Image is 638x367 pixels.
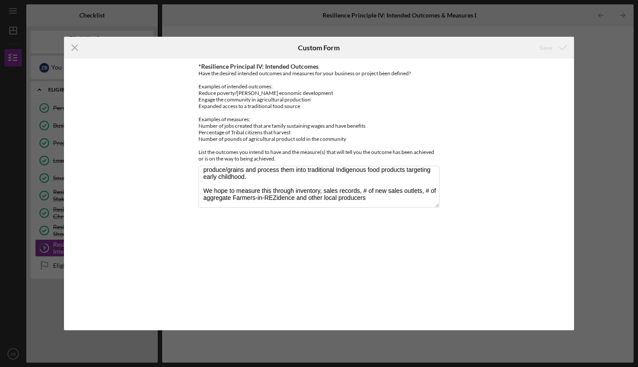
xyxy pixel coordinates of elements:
textarea: We hope to: -increase agricultural production of rare Indigenous grains and other crops used in o... [198,166,440,208]
h6: Custom Form [298,44,340,52]
label: *Resilience Principal IV: Intended Outcomes [198,63,319,70]
button: Save [531,39,574,56]
div: Save [539,39,552,56]
div: Have the desired intended outcomes and measures for your business or project been defined? Exampl... [198,70,440,162]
